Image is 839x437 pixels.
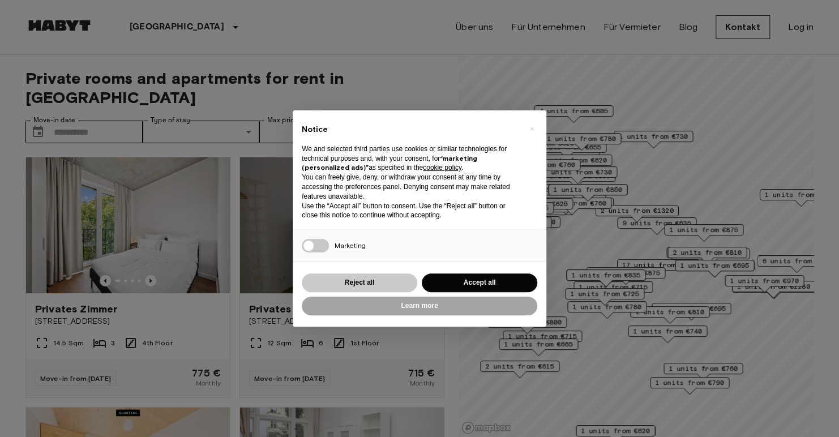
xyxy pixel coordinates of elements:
[302,297,537,315] button: Learn more
[423,164,461,172] a: cookie policy
[422,273,537,292] button: Accept all
[302,144,519,173] p: We and selected third parties use cookies or similar technologies for technical purposes and, wit...
[302,273,417,292] button: Reject all
[302,202,519,221] p: Use the “Accept all” button to consent. Use the “Reject all” button or close this notice to conti...
[302,173,519,201] p: You can freely give, deny, or withdraw your consent at any time by accessing the preferences pane...
[302,124,519,135] h2: Notice
[523,119,541,138] button: Close this notice
[530,122,534,135] span: ×
[335,241,366,250] span: Marketing
[302,154,477,172] strong: “marketing (personalized ads)”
